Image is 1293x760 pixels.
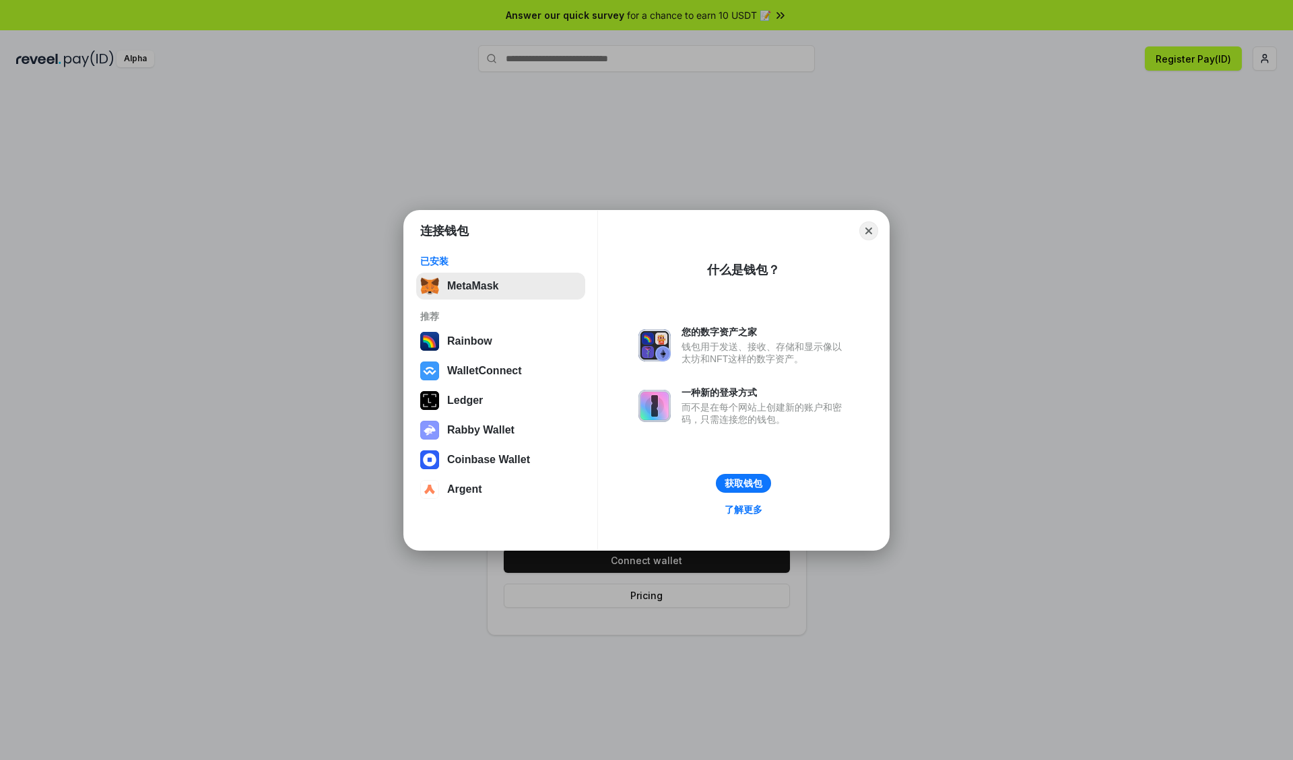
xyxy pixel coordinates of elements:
[420,310,581,322] div: 推荐
[420,223,469,239] h1: 连接钱包
[420,361,439,380] img: svg+xml,%3Csvg%20width%3D%2228%22%20height%3D%2228%22%20viewBox%3D%220%200%2028%2028%22%20fill%3D...
[416,446,585,473] button: Coinbase Wallet
[716,474,771,493] button: 获取钱包
[717,501,770,518] a: 了解更多
[420,480,439,499] img: svg+xml,%3Csvg%20width%3D%2228%22%20height%3D%2228%22%20viewBox%3D%220%200%2028%2028%22%20fill%3D...
[420,450,439,469] img: svg+xml,%3Csvg%20width%3D%2228%22%20height%3D%2228%22%20viewBox%3D%220%200%2028%2028%22%20fill%3D...
[682,326,849,338] div: 您的数字资产之家
[420,421,439,440] img: svg+xml,%3Csvg%20xmlns%3D%22http%3A%2F%2Fwww.w3.org%2F2000%2Fsvg%22%20fill%3D%22none%22%20viewBox...
[420,277,439,296] img: svg+xml,%3Csvg%20fill%3D%22none%22%20height%3D%2233%22%20viewBox%3D%220%200%2035%2033%22%20width%...
[447,424,515,436] div: Rabby Wallet
[447,454,530,466] div: Coinbase Wallet
[416,328,585,355] button: Rainbow
[447,335,492,347] div: Rainbow
[682,386,849,399] div: 一种新的登录方式
[447,280,498,292] div: MetaMask
[707,262,780,278] div: 什么是钱包？
[682,341,849,365] div: 钱包用于发送、接收、存储和显示像以太坊和NFT这样的数字资产。
[420,332,439,351] img: svg+xml,%3Csvg%20width%3D%22120%22%20height%3D%22120%22%20viewBox%3D%220%200%20120%20120%22%20fil...
[682,401,849,425] div: 而不是在每个网站上创建新的账户和密码，只需连接您的钱包。
[638,390,671,422] img: svg+xml,%3Csvg%20xmlns%3D%22http%3A%2F%2Fwww.w3.org%2F2000%2Fsvg%22%20fill%3D%22none%22%20viewBox...
[447,483,482,495] div: Argent
[725,477,762,489] div: 获取钱包
[416,357,585,384] button: WalletConnect
[725,504,762,516] div: 了解更多
[420,391,439,410] img: svg+xml,%3Csvg%20xmlns%3D%22http%3A%2F%2Fwww.w3.org%2F2000%2Fsvg%22%20width%3D%2228%22%20height%3...
[416,476,585,503] button: Argent
[416,273,585,300] button: MetaMask
[420,255,581,267] div: 已安装
[416,387,585,414] button: Ledger
[416,417,585,444] button: Rabby Wallet
[447,394,483,407] div: Ledger
[447,365,522,377] div: WalletConnect
[638,329,671,361] img: svg+xml,%3Csvg%20xmlns%3D%22http%3A%2F%2Fwww.w3.org%2F2000%2Fsvg%22%20fill%3D%22none%22%20viewBox...
[859,221,878,240] button: Close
